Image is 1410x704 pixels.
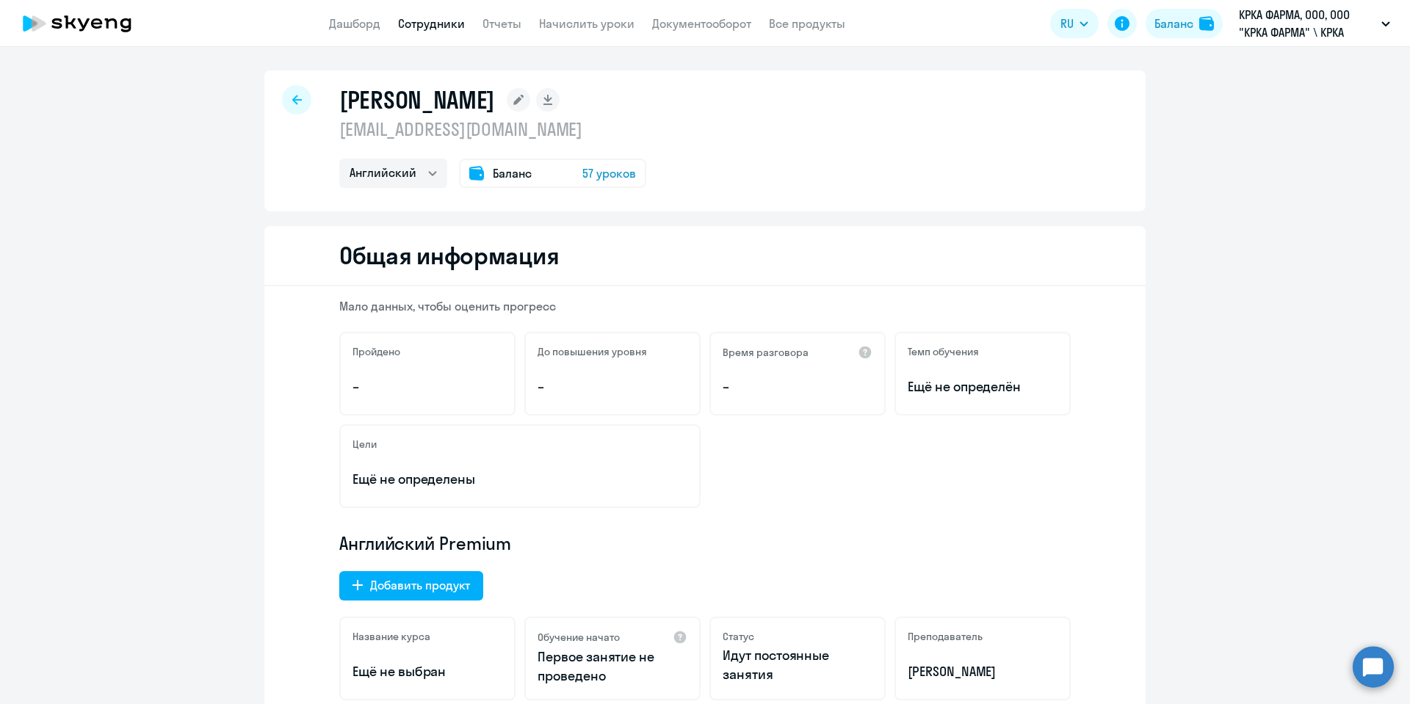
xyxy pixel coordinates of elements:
[1060,15,1074,32] span: RU
[1146,9,1223,38] button: Балансbalance
[398,16,465,31] a: Сотрудники
[352,438,377,451] h5: Цели
[352,662,502,681] p: Ещё не выбран
[908,662,1057,681] p: [PERSON_NAME]
[339,85,495,115] h1: [PERSON_NAME]
[1239,6,1375,41] p: КРКА ФАРМА, ООО, ООО "КРКА ФАРМА" \ КРКА ФАРМА
[339,117,646,141] p: [EMAIL_ADDRESS][DOMAIN_NAME]
[769,16,845,31] a: Все продукты
[652,16,751,31] a: Документооборот
[339,571,483,600] button: Добавить продукт
[538,647,687,686] p: Первое занятие не проведено
[538,377,687,396] p: –
[352,377,502,396] p: –
[1199,16,1214,31] img: balance
[339,298,1071,314] p: Мало данных, чтобы оценить прогресс
[539,16,634,31] a: Начислить уроки
[1232,6,1398,41] button: КРКА ФАРМА, ООО, ООО "КРКА ФАРМА" \ КРКА ФАРМА
[723,377,872,396] p: –
[482,16,521,31] a: Отчеты
[339,531,511,555] span: Английский Premium
[582,164,636,182] span: 57 уроков
[352,470,687,489] p: Ещё не определены
[908,630,983,643] h5: Преподаватель
[538,631,620,644] h5: Обучение начато
[370,576,470,594] div: Добавить продукт
[908,345,979,358] h5: Темп обучения
[339,241,559,270] h2: Общая информация
[329,16,380,31] a: Дашборд
[493,164,532,182] span: Баланс
[352,345,400,358] h5: Пройдено
[1050,9,1099,38] button: RU
[352,630,430,643] h5: Название курса
[723,346,809,359] h5: Время разговора
[1154,15,1193,32] div: Баланс
[723,630,754,643] h5: Статус
[908,377,1057,396] span: Ещё не определён
[538,345,647,358] h5: До повышения уровня
[723,646,872,684] p: Идут постоянные занятия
